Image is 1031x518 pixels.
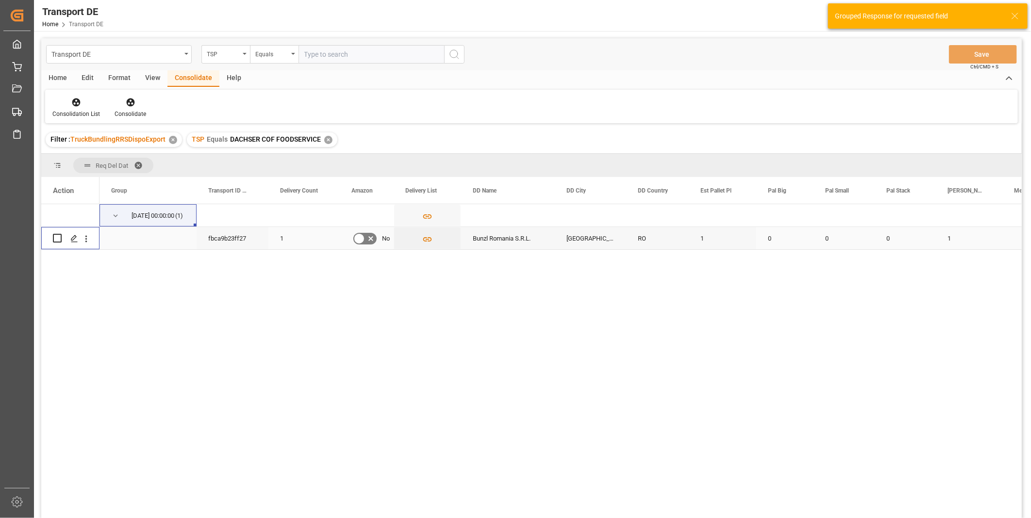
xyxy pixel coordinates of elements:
span: Amazon [351,187,373,194]
div: [GEOGRAPHIC_DATA] [555,227,626,249]
span: Pal Stack [886,187,910,194]
div: [DATE] 00:00:00 [132,205,174,227]
div: Consolidation List [52,110,100,118]
span: Delivery Count [280,187,318,194]
div: Home [41,70,74,87]
div: Action [53,186,74,195]
span: Filter : [50,135,70,143]
span: Est Pallet Pl [700,187,732,194]
span: Req Del Dat [96,162,128,169]
button: search button [444,45,465,64]
span: DD Name [473,187,497,194]
div: 0 [756,227,814,249]
a: Home [42,21,58,28]
div: fbca9b23ff27 [197,227,268,249]
div: 1 [936,227,1002,249]
div: Transport DE [51,48,181,60]
span: [PERSON_NAME] [948,187,982,194]
span: Pal Big [768,187,786,194]
div: Press SPACE to select this row. [41,227,100,250]
button: open menu [201,45,250,64]
span: No [382,227,390,250]
div: Bunzl Romania S.R.L. [461,227,555,249]
div: RO [626,227,689,249]
div: Help [219,70,249,87]
span: Equals [207,135,228,143]
div: Transport DE [42,4,103,19]
div: 1 [689,227,756,249]
span: TSP [192,135,204,143]
span: TruckBundlingRRSDispoExport [70,135,166,143]
div: 0 [875,227,936,249]
div: TSP [207,48,240,59]
div: Format [101,70,138,87]
span: DACHSER COF FOODSERVICE [230,135,321,143]
div: ✕ [324,136,333,144]
button: Save [949,45,1017,64]
div: 1 [268,227,340,249]
div: ✕ [169,136,177,144]
input: Type to search [299,45,444,64]
div: Grouped Response for requested field [835,11,1002,21]
span: (1) [175,205,183,227]
div: Equals [255,48,288,59]
div: Edit [74,70,101,87]
button: open menu [250,45,299,64]
div: View [138,70,167,87]
span: Delivery List [405,187,437,194]
div: Consolidate [167,70,219,87]
span: Ctrl/CMD + S [970,63,998,70]
button: open menu [46,45,192,64]
span: Transport ID Logward [208,187,248,194]
span: DD City [566,187,586,194]
span: Pal Small [825,187,849,194]
div: Consolidate [115,110,146,118]
span: DD Country [638,187,668,194]
div: 0 [814,227,875,249]
div: Press SPACE to select this row. [41,204,100,227]
span: Group [111,187,127,194]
